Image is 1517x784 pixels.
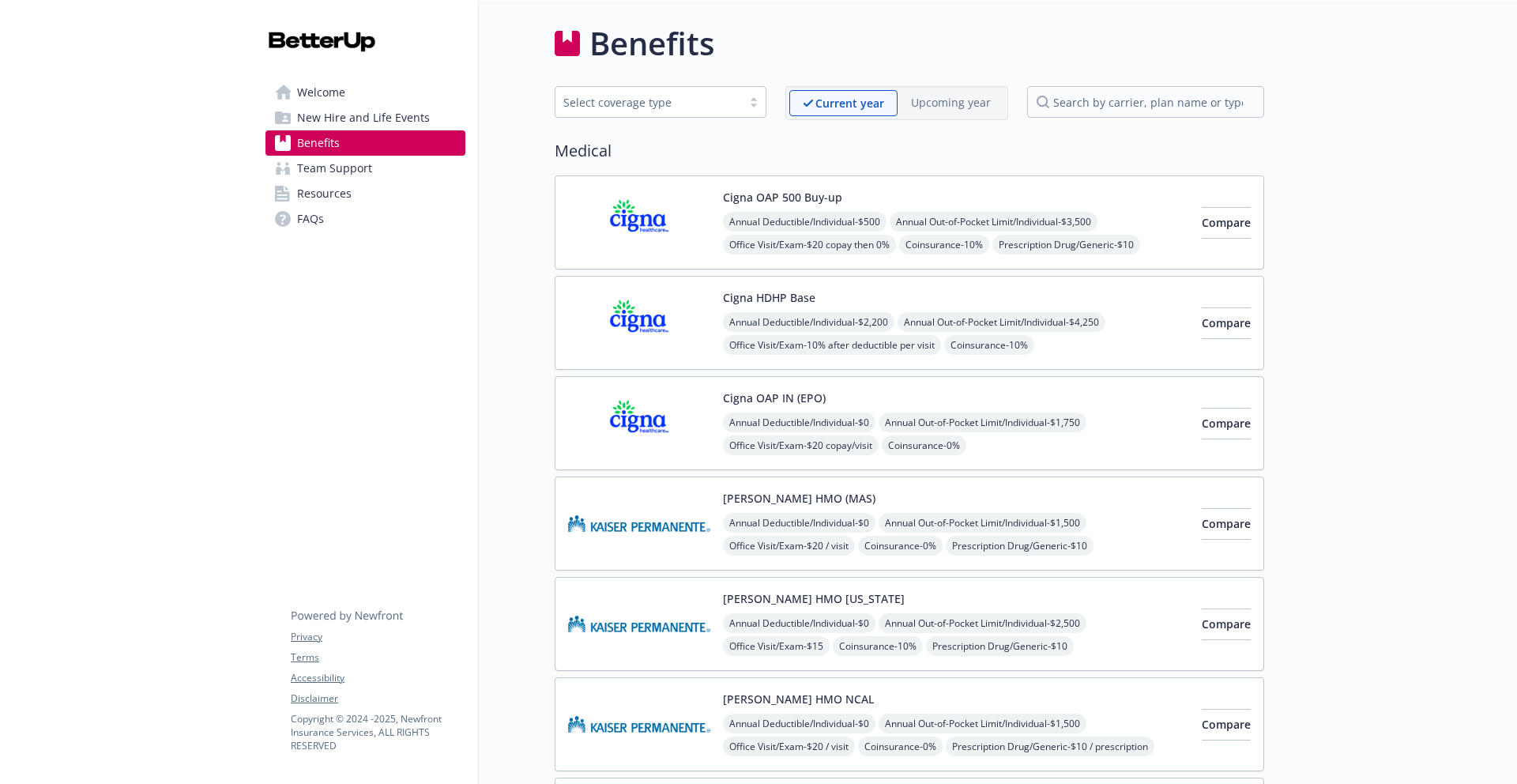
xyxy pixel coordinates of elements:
[879,714,1086,733] span: Annual Out-of-Pocket Limit/Individual - $1,500
[297,156,372,181] span: Team Support
[1202,416,1251,431] span: Compare
[265,206,465,232] a: FAQs
[723,636,830,656] span: Office Visit/Exam - $15
[568,390,710,457] img: CIGNA carrier logo
[879,413,1086,432] span: Annual Out-of-Pocket Limit/Individual - $1,750
[568,490,710,557] img: Kaiser Permanente Insurance Company carrier logo
[297,206,324,232] span: FAQs
[1202,609,1251,640] button: Compare
[833,636,923,656] span: Coinsurance - 10%
[1202,709,1251,741] button: Compare
[882,435,966,455] span: Coinsurance - 0%
[297,80,345,105] span: Welcome
[568,691,710,758] img: Kaiser Permanente Insurance Company carrier logo
[723,235,896,254] span: Office Visit/Exam - $20 copay then 0%
[723,691,874,707] button: [PERSON_NAME] HMO NCAL
[944,335,1034,355] span: Coinsurance - 10%
[723,536,855,556] span: Office Visit/Exam - $20 / visit
[1202,207,1251,239] button: Compare
[723,513,875,533] span: Annual Deductible/Individual - $0
[1027,86,1264,118] input: search by carrier, plan name or type
[723,335,941,355] span: Office Visit/Exam - 10% after deductible per visit
[265,105,465,130] a: New Hire and Life Events
[265,156,465,181] a: Team Support
[1202,215,1251,230] span: Compare
[899,235,989,254] span: Coinsurance - 10%
[265,80,465,105] a: Welcome
[723,613,875,633] span: Annual Deductible/Individual - $0
[568,189,710,256] img: CIGNA carrier logo
[568,289,710,356] img: CIGNA carrier logo
[563,94,734,111] div: Select coverage type
[723,590,905,607] button: [PERSON_NAME] HMO [US_STATE]
[723,189,842,205] button: Cigna OAP 500 Buy-up
[291,671,465,685] a: Accessibility
[297,105,430,130] span: New Hire and Life Events
[723,435,879,455] span: Office Visit/Exam - $20 copay/visit
[1202,717,1251,732] span: Compare
[297,181,352,206] span: Resources
[297,130,340,156] span: Benefits
[926,636,1074,656] span: Prescription Drug/Generic - $10
[589,20,714,67] h1: Benefits
[898,90,1004,116] span: Upcoming year
[1202,508,1251,540] button: Compare
[723,312,894,332] span: Annual Deductible/Individual - $2,200
[723,737,855,756] span: Office Visit/Exam - $20 / visit
[1202,307,1251,339] button: Compare
[291,630,465,644] a: Privacy
[723,490,875,507] button: [PERSON_NAME] HMO (MAS)
[265,130,465,156] a: Benefits
[946,536,1094,556] span: Prescription Drug/Generic - $10
[568,590,710,658] img: Kaiser Permanente of Hawaii carrier logo
[265,181,465,206] a: Resources
[858,536,943,556] span: Coinsurance - 0%
[911,94,991,111] p: Upcoming year
[555,139,1264,163] h2: Medical
[879,613,1086,633] span: Annual Out-of-Pocket Limit/Individual - $2,500
[858,737,943,756] span: Coinsurance - 0%
[1202,408,1251,439] button: Compare
[1202,315,1251,330] span: Compare
[723,413,875,432] span: Annual Deductible/Individual - $0
[946,737,1154,756] span: Prescription Drug/Generic - $10 / prescription
[723,289,815,306] button: Cigna HDHP Base
[291,650,465,665] a: Terms
[898,312,1105,332] span: Annual Out-of-Pocket Limit/Individual - $4,250
[723,390,826,406] button: Cigna OAP IN (EPO)
[890,212,1097,232] span: Annual Out-of-Pocket Limit/Individual - $3,500
[879,513,1086,533] span: Annual Out-of-Pocket Limit/Individual - $1,500
[1202,516,1251,531] span: Compare
[992,235,1140,254] span: Prescription Drug/Generic - $10
[1202,616,1251,631] span: Compare
[291,692,465,706] a: Disclaimer
[723,714,875,733] span: Annual Deductible/Individual - $0
[815,95,884,111] p: Current year
[291,712,465,752] p: Copyright © 2024 - 2025 , Newfront Insurance Services, ALL RIGHTS RESERVED
[723,212,886,232] span: Annual Deductible/Individual - $500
